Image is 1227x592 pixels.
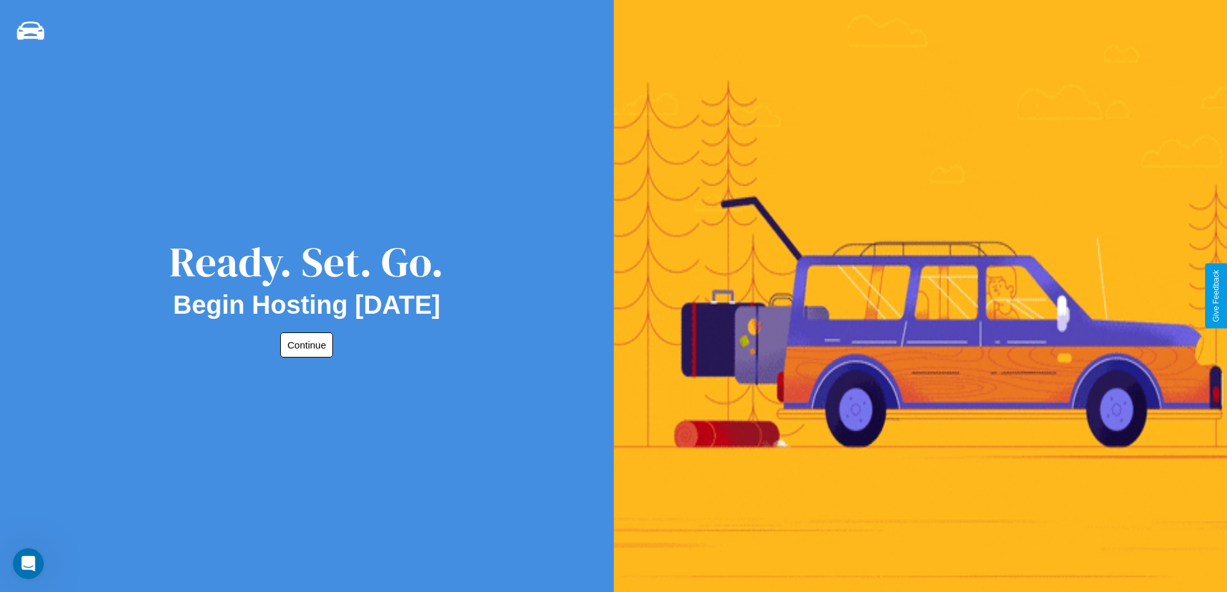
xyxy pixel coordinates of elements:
button: Continue [280,332,333,358]
h2: Begin Hosting [DATE] [173,291,441,320]
div: Give Feedback [1212,270,1221,322]
iframe: Intercom live chat [13,548,44,579]
div: Ready. Set. Go. [169,233,444,291]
